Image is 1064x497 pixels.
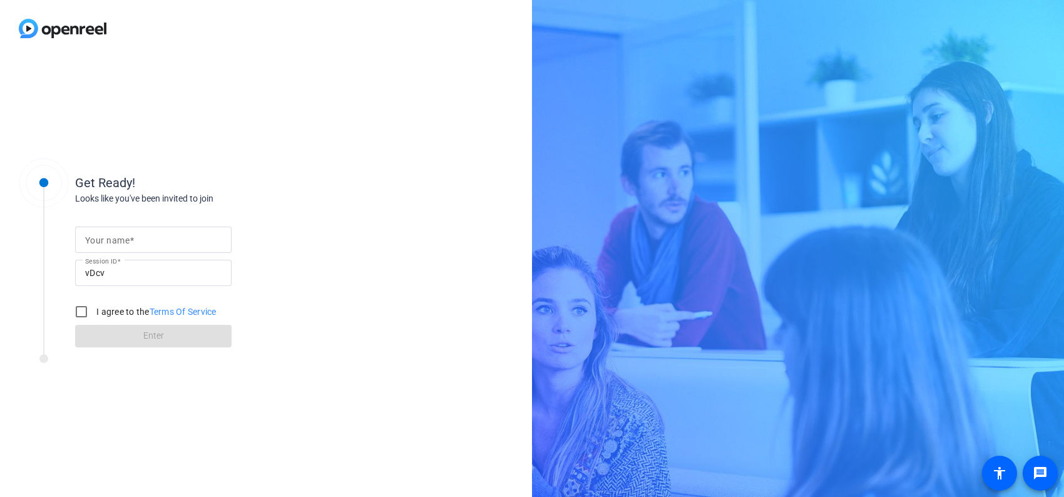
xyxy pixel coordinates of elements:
label: I agree to the [94,305,217,318]
a: Terms Of Service [150,307,217,317]
div: Looks like you've been invited to join [75,192,325,205]
mat-icon: message [1033,466,1048,481]
mat-label: Your name [85,235,130,245]
mat-icon: accessibility [992,466,1007,481]
mat-label: Session ID [85,257,117,265]
div: Get Ready! [75,173,325,192]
